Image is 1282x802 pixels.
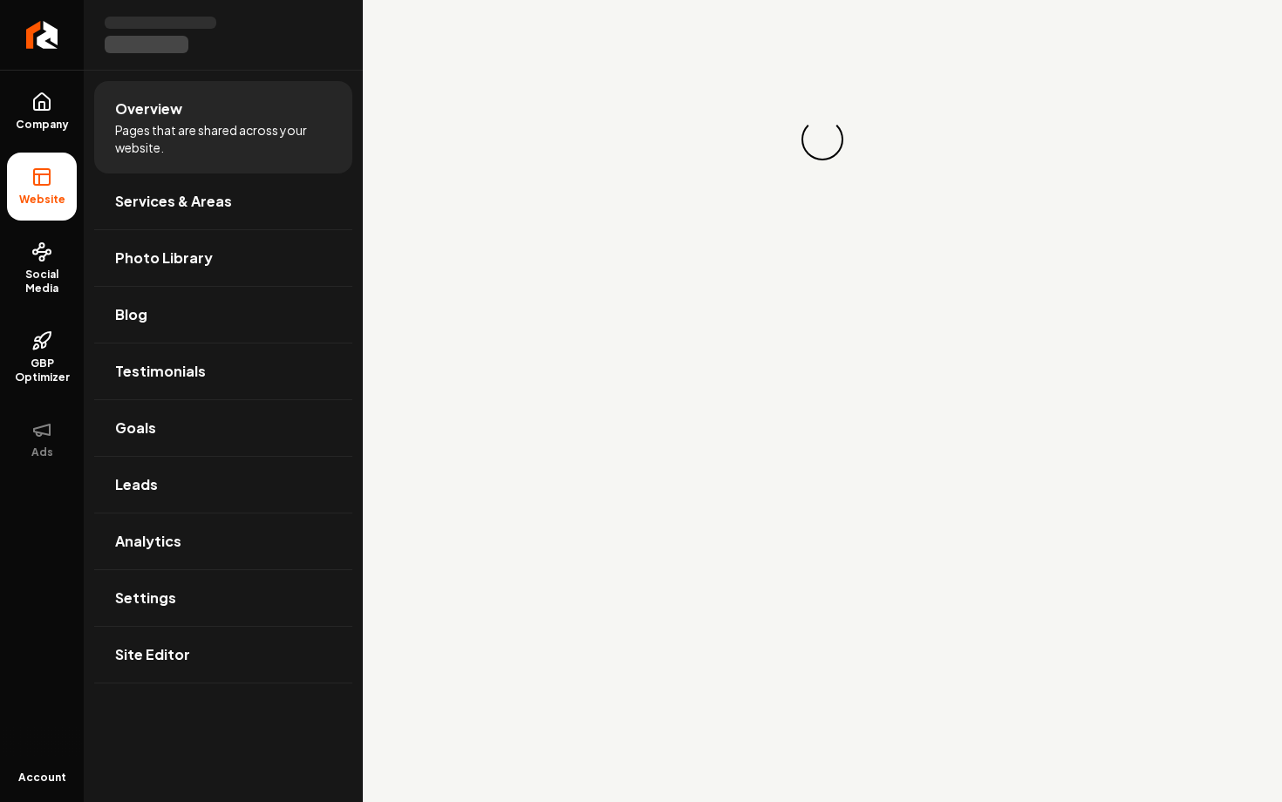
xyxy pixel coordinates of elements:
span: Analytics [115,531,181,552]
img: Rebolt Logo [26,21,58,49]
span: Testimonials [115,361,206,382]
a: Services & Areas [94,173,352,229]
span: Account [18,771,66,785]
span: Settings [115,588,176,608]
span: Social Media [7,268,77,296]
a: Leads [94,457,352,513]
button: Ads [7,405,77,473]
span: Ads [24,445,60,459]
a: Testimonials [94,343,352,399]
div: Loading [800,117,846,163]
span: Goals [115,418,156,438]
span: Overview [115,99,182,119]
a: Blog [94,287,352,343]
span: GBP Optimizer [7,357,77,384]
span: Services & Areas [115,191,232,212]
a: Settings [94,570,352,626]
span: Blog [115,304,147,325]
a: GBP Optimizer [7,316,77,398]
a: Social Media [7,228,77,309]
a: Site Editor [94,627,352,683]
span: Website [12,193,72,207]
span: Photo Library [115,248,213,268]
span: Site Editor [115,644,190,665]
span: Leads [115,474,158,495]
span: Company [9,118,76,132]
a: Goals [94,400,352,456]
a: Company [7,78,77,146]
span: Pages that are shared across your website. [115,121,331,156]
a: Analytics [94,513,352,569]
a: Photo Library [94,230,352,286]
